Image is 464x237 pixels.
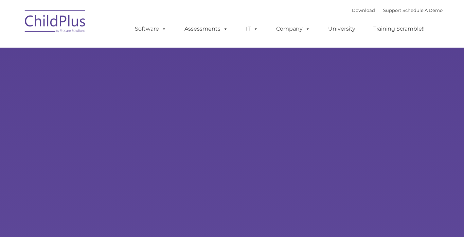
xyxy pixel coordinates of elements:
[178,22,235,36] a: Assessments
[352,7,443,13] font: |
[239,22,265,36] a: IT
[403,7,443,13] a: Schedule A Demo
[321,22,362,36] a: University
[367,22,431,36] a: Training Scramble!!
[269,22,317,36] a: Company
[21,5,89,39] img: ChildPlus by Procare Solutions
[128,22,173,36] a: Software
[352,7,375,13] a: Download
[383,7,401,13] a: Support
